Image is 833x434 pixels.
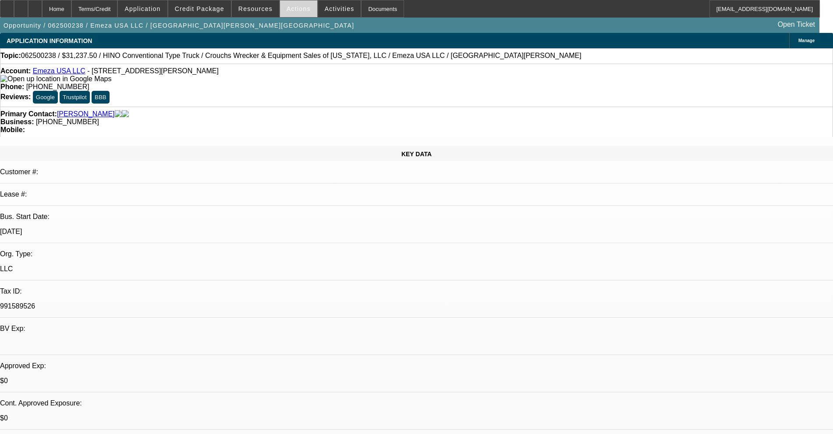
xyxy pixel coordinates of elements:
[0,93,31,100] strong: Reviews:
[118,0,167,17] button: Application
[0,110,57,118] strong: Primary Contact:
[33,91,58,104] button: Google
[33,67,85,75] a: Emeza USA LLC
[21,52,581,60] span: 062500238 / $31,237.50 / HINO Conventional Type Truck / Crouchs Wrecker & Equipment Sales of [US_...
[4,22,354,29] span: Opportunity / 062500238 / Emeza USA LLC / [GEOGRAPHIC_DATA][PERSON_NAME][GEOGRAPHIC_DATA]
[280,0,317,17] button: Actions
[124,5,160,12] span: Application
[57,110,115,118] a: [PERSON_NAME]
[122,110,129,118] img: linkedin-icon.png
[318,0,361,17] button: Activities
[0,67,31,75] strong: Account:
[232,0,279,17] button: Resources
[175,5,224,12] span: Credit Package
[115,110,122,118] img: facebook-icon.png
[325,5,354,12] span: Activities
[87,67,219,75] span: - [STREET_ADDRESS][PERSON_NAME]
[36,118,99,126] span: [PHONE_NUMBER]
[0,118,34,126] strong: Business:
[60,91,89,104] button: Trustpilot
[798,38,815,43] span: Manage
[26,83,89,90] span: [PHONE_NUMBER]
[774,17,819,32] a: Open Ticket
[287,5,311,12] span: Actions
[0,75,111,83] img: Open up location in Google Maps
[0,75,111,82] a: View Google Maps
[7,37,92,44] span: APPLICATION INFORMATION
[0,52,21,60] strong: Topic:
[401,151,432,158] span: KEY DATA
[92,91,110,104] button: BBB
[238,5,273,12] span: Resources
[168,0,231,17] button: Credit Package
[0,83,24,90] strong: Phone:
[0,126,25,133] strong: Mobile:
